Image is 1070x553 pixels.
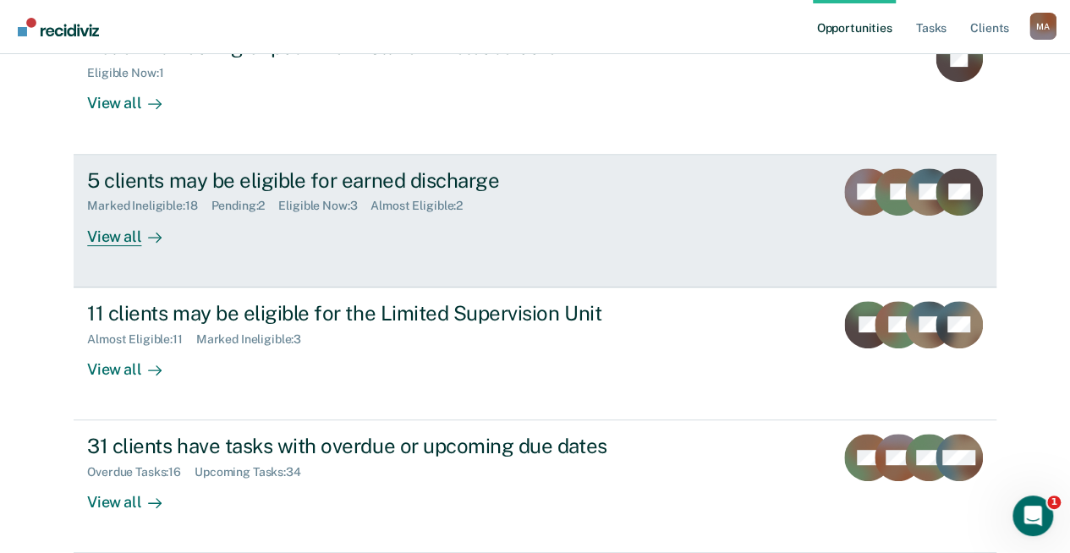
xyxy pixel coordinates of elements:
a: 5 clients may be eligible for earned dischargeMarked Ineligible:18Pending:2Eligible Now:3Almost E... [74,155,996,287]
div: Upcoming Tasks : 34 [195,465,315,479]
div: View all [87,80,182,113]
div: 31 clients have tasks with overdue or upcoming due dates [87,434,681,458]
div: M A [1029,13,1056,40]
a: 11 clients may be eligible for the Limited Supervision UnitAlmost Eligible:11Marked Ineligible:3V... [74,287,996,420]
div: View all [87,479,182,512]
div: Almost Eligible : 2 [370,199,476,213]
a: 1 client is nearing or past their full-term release dateEligible Now:1View all [74,20,996,154]
div: Marked Ineligible : 18 [87,199,211,213]
div: Marked Ineligible : 3 [196,332,315,347]
div: Almost Eligible : 11 [87,332,196,347]
img: Recidiviz [18,18,99,36]
a: 31 clients have tasks with overdue or upcoming due datesOverdue Tasks:16Upcoming Tasks:34View all [74,420,996,553]
div: Eligible Now : 3 [278,199,370,213]
span: 1 [1047,496,1061,509]
div: View all [87,213,182,246]
button: Profile dropdown button [1029,13,1056,40]
div: View all [87,346,182,379]
div: 11 clients may be eligible for the Limited Supervision Unit [87,301,681,326]
div: Overdue Tasks : 16 [87,465,195,479]
div: Pending : 2 [211,199,278,213]
div: Eligible Now : 1 [87,66,177,80]
div: 5 clients may be eligible for earned discharge [87,168,681,193]
iframe: Intercom live chat [1012,496,1053,536]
